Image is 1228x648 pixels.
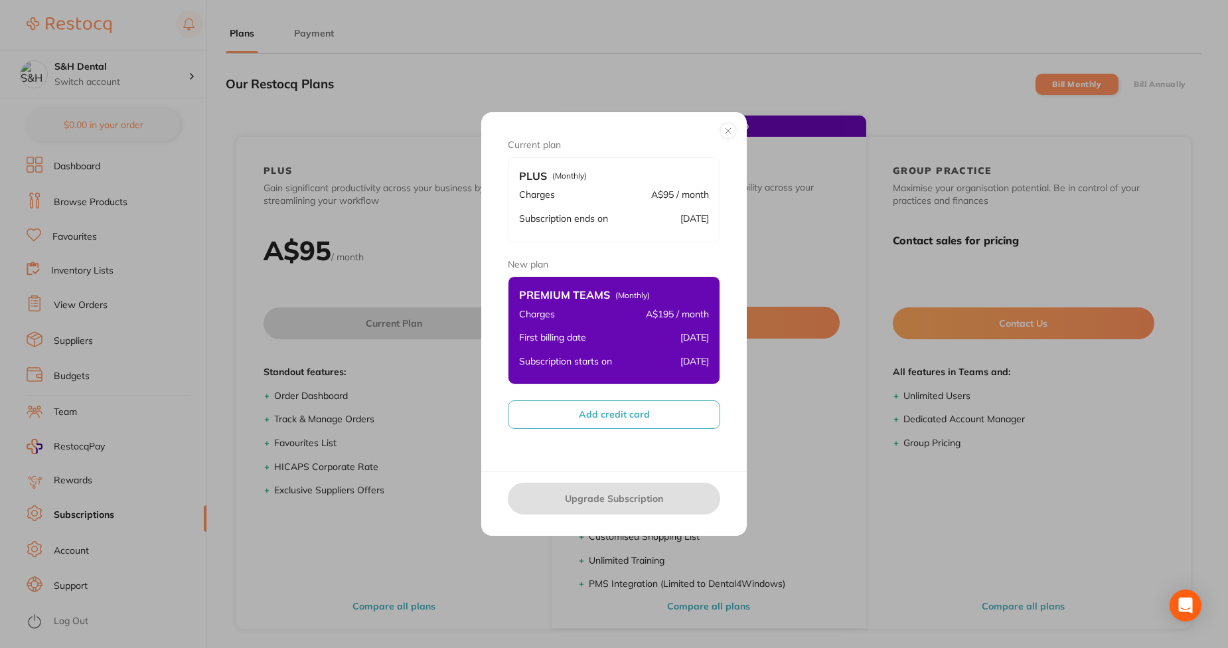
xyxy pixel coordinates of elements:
span: (Monthly) [615,291,650,300]
b: Premium Teams [519,287,610,302]
p: Charges [519,308,555,321]
p: [DATE] [680,212,709,226]
p: Charges [519,189,555,202]
h5: Current plan [508,139,720,152]
p: Subscription ends on [519,212,608,226]
p: A$195 / month [646,308,709,321]
button: Upgrade Subscription [508,483,720,515]
p: First billing date [519,331,586,345]
p: A$95 / month [651,189,709,202]
button: Add credit card [508,400,720,428]
p: Subscription starts on [519,355,612,368]
span: (Monthly) [552,171,587,181]
b: Plus [519,169,547,183]
div: Open Intercom Messenger [1170,590,1201,621]
h5: New plan [508,258,720,272]
p: [DATE] [680,355,709,368]
p: [DATE] [680,331,709,345]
